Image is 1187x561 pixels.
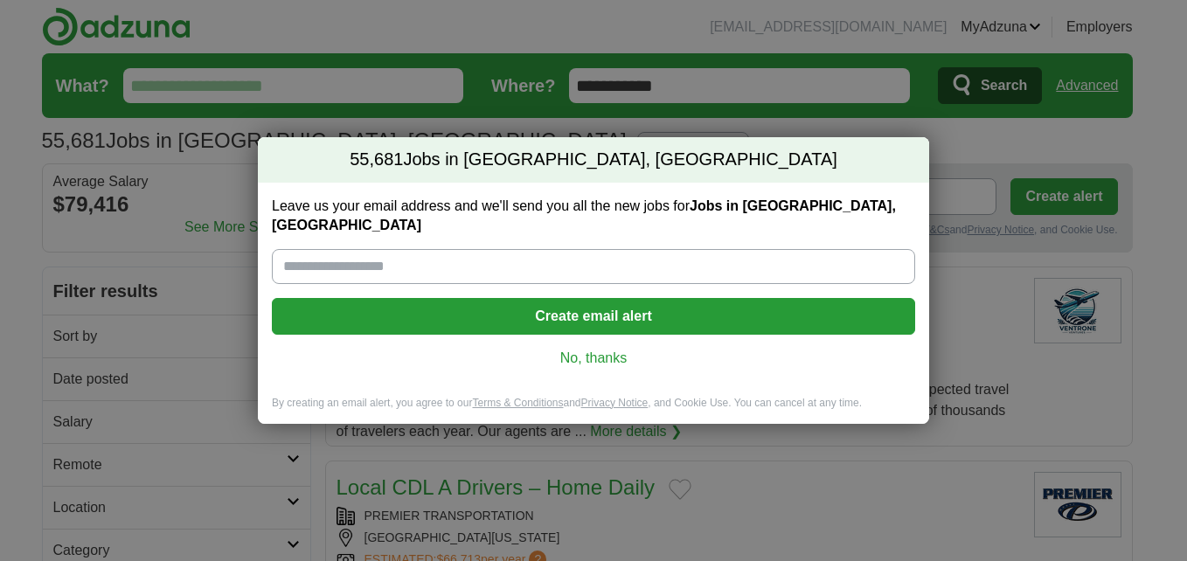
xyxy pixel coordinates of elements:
span: 55,681 [350,148,403,172]
a: Privacy Notice [581,397,649,409]
a: Terms & Conditions [472,397,563,409]
strong: Jobs in [GEOGRAPHIC_DATA], [GEOGRAPHIC_DATA] [272,198,896,232]
label: Leave us your email address and we'll send you all the new jobs for [272,197,915,235]
button: Create email alert [272,298,915,335]
a: No, thanks [286,349,901,368]
h2: Jobs in [GEOGRAPHIC_DATA], [GEOGRAPHIC_DATA] [258,137,929,183]
div: By creating an email alert, you agree to our and , and Cookie Use. You can cancel at any time. [258,396,929,425]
